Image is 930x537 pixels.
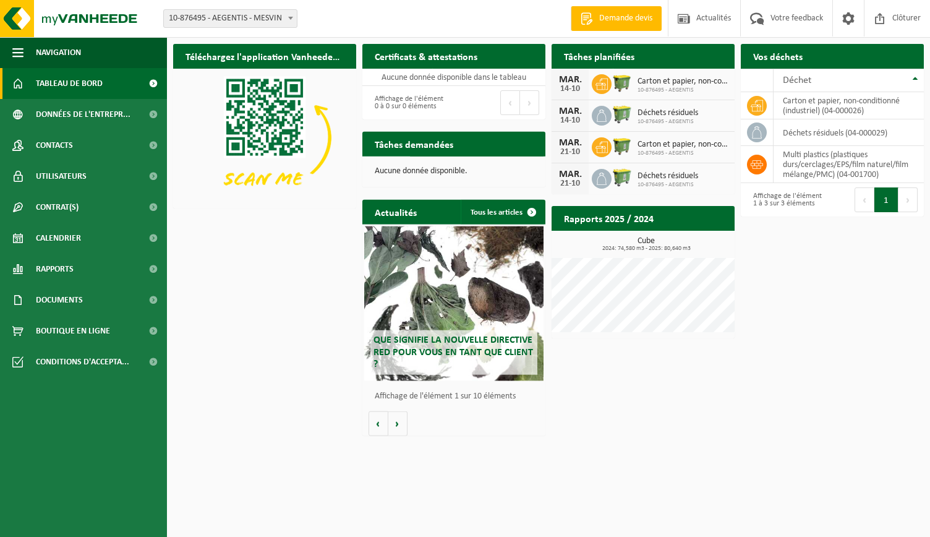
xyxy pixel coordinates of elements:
[558,170,582,179] div: MAR.
[173,69,356,206] img: Download de VHEPlus App
[558,179,582,188] div: 21-10
[612,135,633,157] img: WB-1100-HPE-GN-50
[558,85,582,93] div: 14-10
[612,167,633,188] img: WB-0660-HPE-GN-50
[36,346,129,377] span: Conditions d'accepta...
[552,206,666,230] h2: Rapports 2025 / 2024
[638,77,728,87] span: Carton et papier, non-conditionné (industriel)
[774,92,924,119] td: carton et papier, non-conditionné (industriel) (04-000026)
[36,37,81,68] span: Navigation
[783,75,811,85] span: Déchet
[369,89,448,116] div: Affichage de l'élément 0 à 0 sur 0 éléments
[627,230,733,255] a: Consulter les rapports
[612,104,633,125] img: WB-0660-HPE-GN-50
[638,181,698,189] span: 10-876495 - AEGENTIS
[774,119,924,146] td: déchets résiduels (04-000029)
[362,132,466,156] h2: Tâches demandées
[362,200,429,224] h2: Actualités
[558,237,735,252] h3: Cube
[638,140,728,150] span: Carton et papier, non-conditionné (industriel)
[362,44,490,68] h2: Certificats & attestations
[638,118,698,126] span: 10-876495 - AEGENTIS
[612,72,633,93] img: WB-1100-HPE-GN-50
[855,187,874,212] button: Previous
[364,226,544,381] a: Que signifie la nouvelle directive RED pour vous en tant que client ?
[552,44,647,68] h2: Tâches planifiées
[638,108,698,118] span: Déchets résiduels
[596,12,655,25] span: Demande devis
[164,10,297,27] span: 10-876495 - AEGENTIS - MESVIN
[375,167,533,176] p: Aucune donnée disponible.
[874,187,898,212] button: 1
[571,6,662,31] a: Demande devis
[369,411,388,436] button: Vorige
[362,69,545,86] td: Aucune donnée disponible dans le tableau
[36,99,130,130] span: Données de l'entrepr...
[638,150,728,157] span: 10-876495 - AEGENTIS
[36,161,87,192] span: Utilisateurs
[558,148,582,157] div: 21-10
[6,510,207,537] iframe: chat widget
[558,138,582,148] div: MAR.
[558,116,582,125] div: 14-10
[373,335,533,369] span: Que signifie la nouvelle directive RED pour vous en tant que client ?
[461,200,544,225] a: Tous les articles
[500,90,520,115] button: Previous
[36,285,83,316] span: Documents
[520,90,539,115] button: Next
[36,223,81,254] span: Calendrier
[558,246,735,252] span: 2024: 74,580 m3 - 2025: 80,640 m3
[36,130,73,161] span: Contacts
[36,316,110,346] span: Boutique en ligne
[747,186,826,213] div: Affichage de l'élément 1 à 3 sur 3 éléments
[36,192,79,223] span: Contrat(s)
[163,9,297,28] span: 10-876495 - AEGENTIS - MESVIN
[558,75,582,85] div: MAR.
[638,87,728,94] span: 10-876495 - AEGENTIS
[638,171,698,181] span: Déchets résiduels
[558,106,582,116] div: MAR.
[774,146,924,183] td: multi plastics (plastiques durs/cerclages/EPS/film naturel/film mélange/PMC) (04-001700)
[36,254,74,285] span: Rapports
[388,411,407,436] button: Volgende
[36,68,103,99] span: Tableau de bord
[898,187,918,212] button: Next
[173,44,356,68] h2: Téléchargez l'application Vanheede+ maintenant!
[375,392,539,401] p: Affichage de l'élément 1 sur 10 éléments
[741,44,815,68] h2: Vos déchets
